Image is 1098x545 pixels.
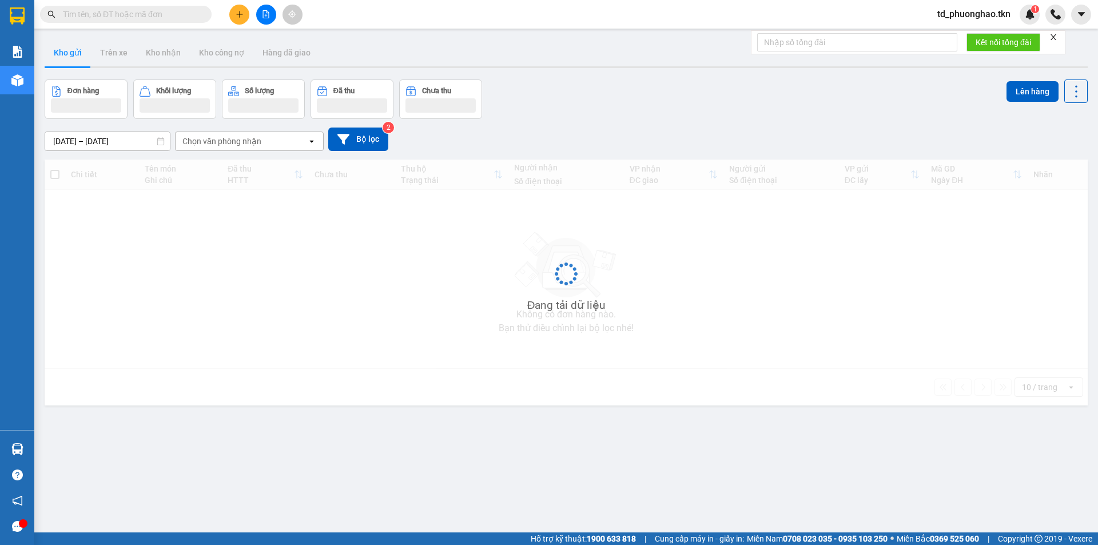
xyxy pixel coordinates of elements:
span: aim [288,10,296,18]
sup: 2 [383,122,394,133]
div: Đang tải dữ liệu [527,297,606,314]
button: caret-down [1071,5,1091,25]
button: Kho công nợ [190,39,253,66]
button: Hàng đã giao [253,39,320,66]
div: Đơn hàng [67,87,99,95]
div: Đã thu [333,87,355,95]
span: Cung cấp máy in - giấy in: [655,532,744,545]
input: Select a date range. [45,132,170,150]
span: | [988,532,989,545]
svg: open [307,137,316,146]
button: Kho gửi [45,39,91,66]
img: warehouse-icon [11,443,23,455]
span: | [645,532,646,545]
button: Bộ lọc [328,128,388,151]
span: 1 [1033,5,1037,13]
strong: 0708 023 035 - 0935 103 250 [783,534,888,543]
img: logo-vxr [10,7,25,25]
span: td_phuonghao.tkn [928,7,1020,21]
strong: 1900 633 818 [587,534,636,543]
span: message [12,521,23,532]
span: file-add [262,10,270,18]
button: Đơn hàng [45,79,128,119]
span: Miền Nam [747,532,888,545]
span: notification [12,495,23,506]
span: caret-down [1076,9,1087,19]
sup: 1 [1031,5,1039,13]
div: Số lượng [245,87,274,95]
div: Chọn văn phòng nhận [182,136,261,147]
span: copyright [1035,535,1043,543]
button: Đã thu [311,79,393,119]
span: Hỗ trợ kỹ thuật: [531,532,636,545]
img: warehouse-icon [11,74,23,86]
span: question-circle [12,470,23,480]
span: Miền Bắc [897,532,979,545]
input: Nhập số tổng đài [757,33,957,51]
input: Tìm tên, số ĐT hoặc mã đơn [63,8,198,21]
img: icon-new-feature [1025,9,1035,19]
span: search [47,10,55,18]
span: Kết nối tổng đài [976,36,1031,49]
div: Khối lượng [156,87,191,95]
img: solution-icon [11,46,23,58]
button: Kết nối tổng đài [966,33,1040,51]
span: ⚪️ [890,536,894,541]
span: close [1049,33,1057,41]
div: Chưa thu [422,87,451,95]
button: Lên hàng [1006,81,1059,102]
button: file-add [256,5,276,25]
button: Số lượng [222,79,305,119]
img: phone-icon [1051,9,1061,19]
button: Kho nhận [137,39,190,66]
button: Chưa thu [399,79,482,119]
button: Khối lượng [133,79,216,119]
button: aim [283,5,303,25]
strong: 0369 525 060 [930,534,979,543]
span: plus [236,10,244,18]
button: Trên xe [91,39,137,66]
button: plus [229,5,249,25]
